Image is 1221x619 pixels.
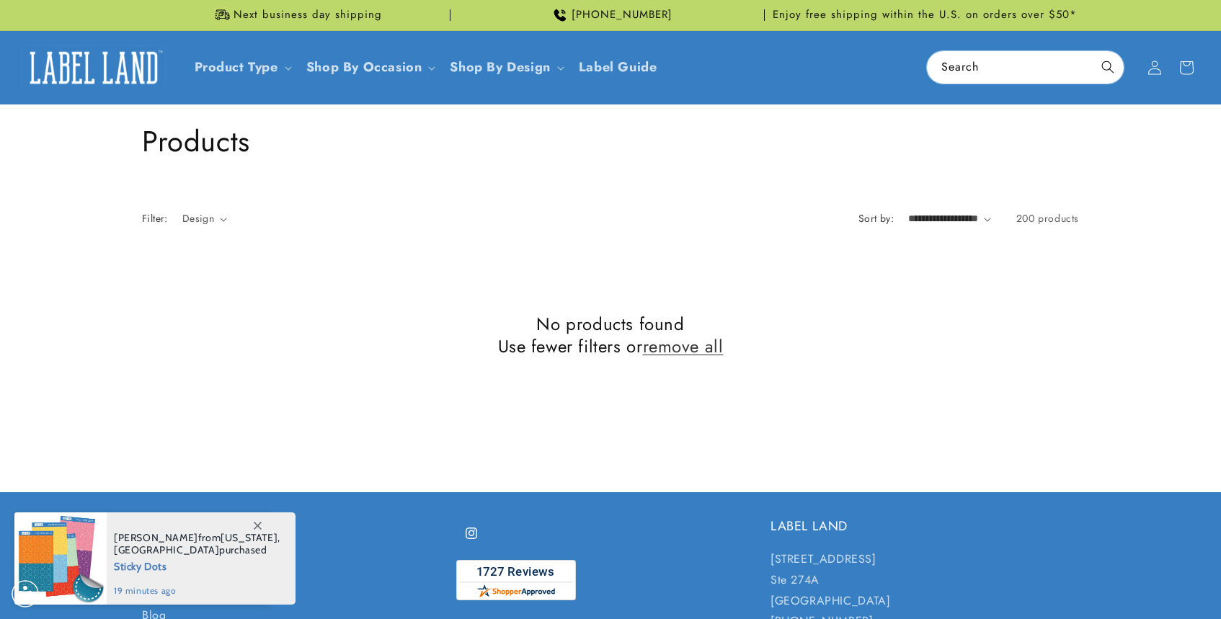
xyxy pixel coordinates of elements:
span: Label Guide [579,59,657,76]
span: 200 products [1016,211,1079,226]
a: Label Guide [570,50,666,84]
span: [GEOGRAPHIC_DATA] [114,543,219,556]
a: Product Type [195,58,278,76]
summary: Shop By Occasion [298,50,442,84]
span: from , purchased [114,532,280,556]
h2: Quick links [142,518,450,535]
a: Shop By Design [450,58,550,76]
span: Design [182,211,214,226]
h1: Products [142,123,1079,160]
span: [PHONE_NUMBER] [572,8,672,22]
a: Label Land [17,40,172,95]
span: Enjoy free shipping within the U.S. on orders over $50* [773,8,1077,22]
span: Shop By Occasion [306,59,422,76]
a: remove all [643,335,724,357]
span: Next business day shipping [234,8,382,22]
span: [PERSON_NAME] [114,531,198,544]
span: [US_STATE] [221,531,277,544]
h2: No products found Use fewer filters or [142,313,1079,357]
img: Customer Reviews [456,560,576,600]
label: Sort by: [858,211,894,226]
img: Label Land [22,45,166,90]
h2: LABEL LAND [771,518,1079,535]
h2: Filter: [142,211,168,226]
summary: Product Type [186,50,298,84]
iframe: Gorgias live chat messenger [1077,557,1207,605]
summary: Shop By Design [441,50,569,84]
summary: Design (0 selected) [182,211,227,226]
button: Search [1092,51,1124,83]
